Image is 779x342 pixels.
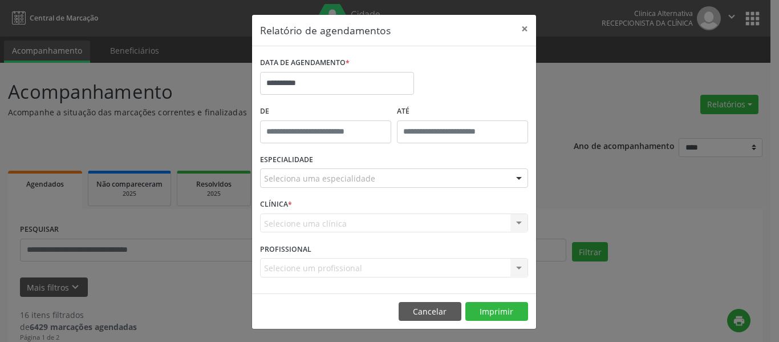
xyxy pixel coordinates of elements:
[260,103,391,120] label: De
[260,151,313,169] label: ESPECIALIDADE
[399,302,461,321] button: Cancelar
[260,240,311,258] label: PROFISSIONAL
[513,15,536,43] button: Close
[465,302,528,321] button: Imprimir
[260,23,391,38] h5: Relatório de agendamentos
[397,103,528,120] label: ATÉ
[264,172,375,184] span: Seleciona uma especialidade
[260,54,350,72] label: DATA DE AGENDAMENTO
[260,196,292,214] label: CLÍNICA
